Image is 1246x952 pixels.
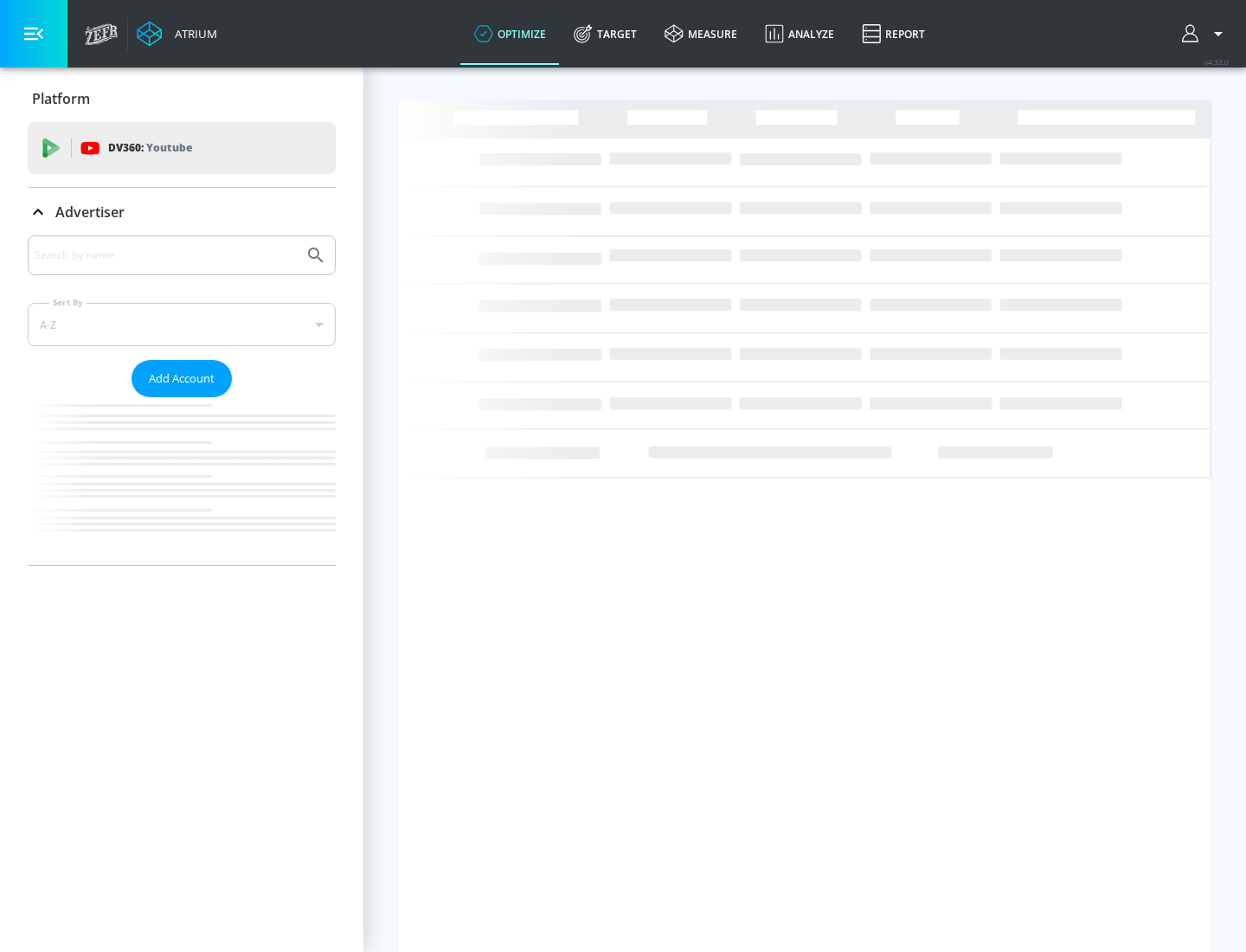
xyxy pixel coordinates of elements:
a: Analyze [751,3,848,65]
button: Add Account [132,360,232,397]
div: A-Z [28,303,336,346]
a: Target [560,3,651,65]
div: DV360: Youtube [28,122,336,174]
p: Youtube [146,138,192,157]
div: Platform [28,74,336,123]
a: Atrium [137,21,217,47]
label: Sort By [49,297,87,308]
span: v 4.32.0 [1204,57,1229,67]
div: Atrium [168,26,217,42]
span: Add Account [149,369,215,389]
a: Report [848,3,939,65]
div: Advertiser [28,188,336,236]
nav: list of Advertiser [28,397,336,565]
p: Advertiser [55,203,125,222]
p: Platform [32,89,90,108]
input: Search by name [35,244,297,267]
p: DV360: [108,138,192,158]
div: Advertiser [28,235,336,565]
a: measure [651,3,751,65]
a: optimize [460,3,560,65]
